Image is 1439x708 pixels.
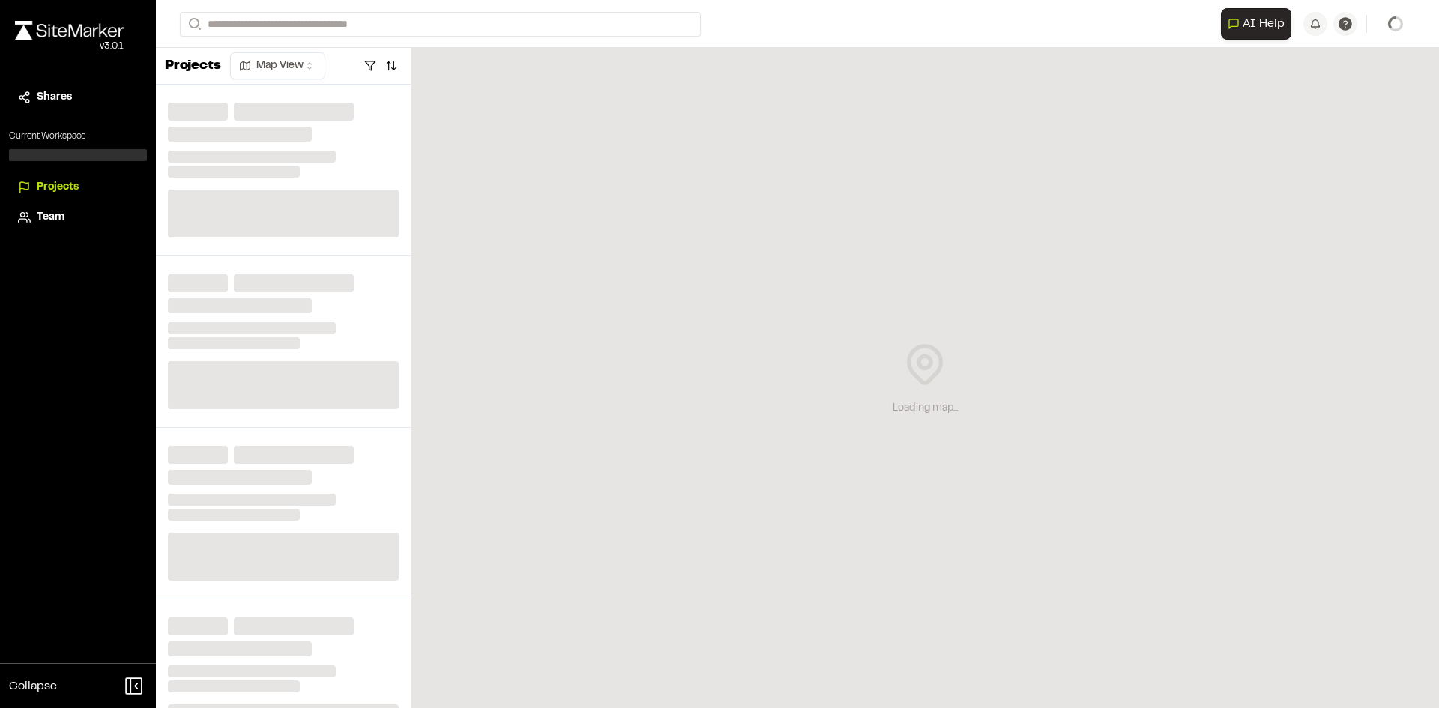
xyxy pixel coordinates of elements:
[1221,8,1297,40] div: Open AI Assistant
[165,56,221,76] p: Projects
[37,179,79,196] span: Projects
[893,400,958,417] div: Loading map...
[180,12,207,37] button: Search
[15,40,124,53] div: Oh geez...please don't...
[9,677,57,695] span: Collapse
[18,179,138,196] a: Projects
[9,130,147,143] p: Current Workspace
[18,209,138,226] a: Team
[15,21,124,40] img: rebrand.png
[1243,15,1285,33] span: AI Help
[37,209,64,226] span: Team
[18,89,138,106] a: Shares
[37,89,72,106] span: Shares
[1221,8,1291,40] button: Open AI Assistant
